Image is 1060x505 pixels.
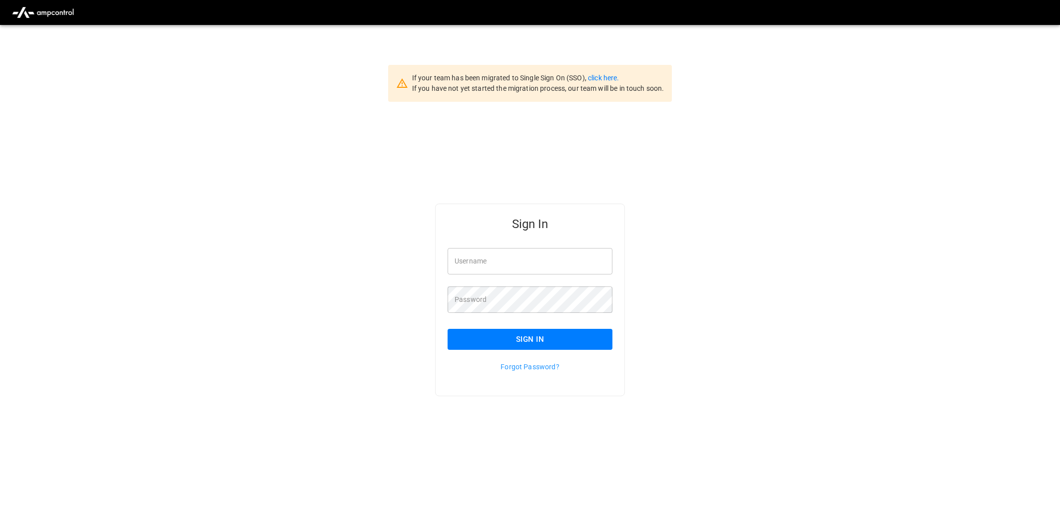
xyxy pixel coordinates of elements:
img: ampcontrol.io logo [8,3,78,22]
p: Forgot Password? [448,362,612,372]
a: click here. [588,74,619,82]
button: Sign In [448,329,612,350]
span: If your team has been migrated to Single Sign On (SSO), [412,74,588,82]
h5: Sign In [448,216,612,232]
span: If you have not yet started the migration process, our team will be in touch soon. [412,84,664,92]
